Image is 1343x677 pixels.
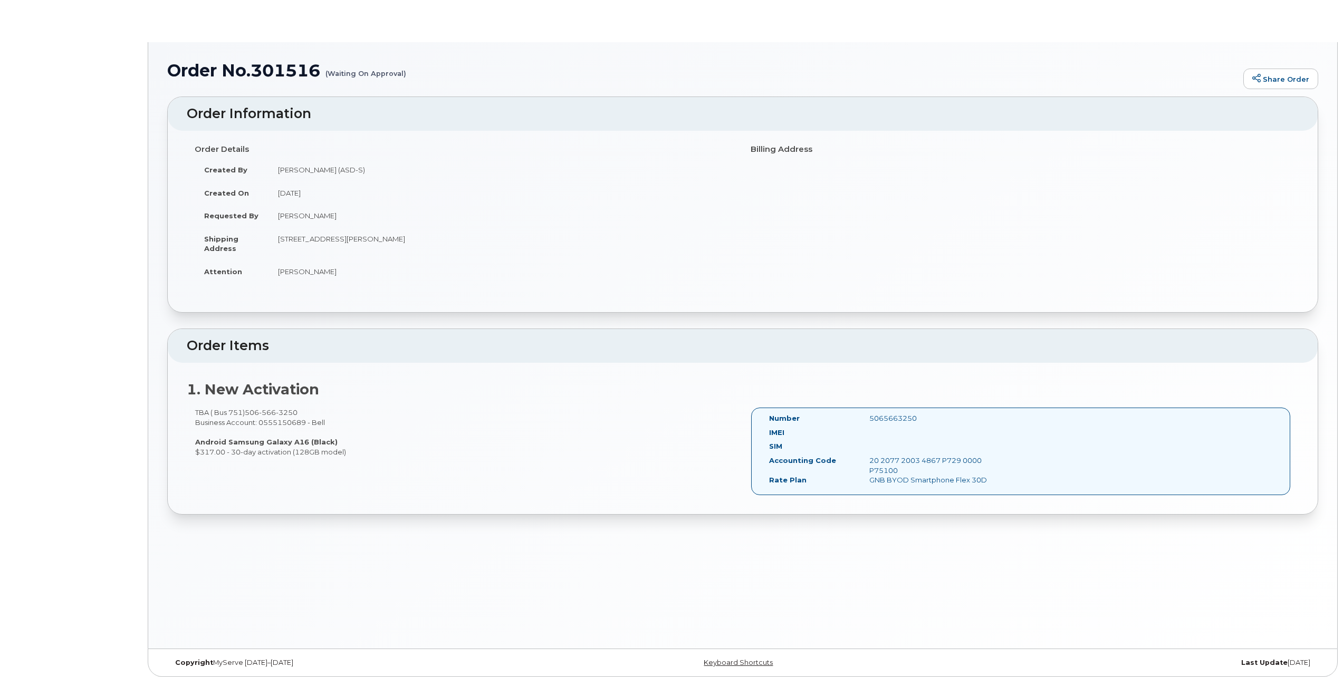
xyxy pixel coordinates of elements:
div: [DATE] [935,659,1318,667]
span: 506 [245,408,298,417]
div: MyServe [DATE]–[DATE] [167,659,551,667]
strong: Android Samsung Galaxy A16 (Black) [195,438,338,446]
span: 566 [259,408,276,417]
strong: 1. New Activation [187,381,319,398]
h2: Order Information [187,107,1299,121]
label: IMEI [769,428,784,438]
td: [STREET_ADDRESS][PERSON_NAME] [268,227,735,260]
small: (Waiting On Approval) [325,61,406,78]
strong: Shipping Address [204,235,238,253]
div: 20 2077 2003 4867 P729 0000 P75100 [861,456,1002,475]
td: [PERSON_NAME] [268,204,735,227]
strong: Attention [204,267,242,276]
strong: Created By [204,166,247,174]
label: Accounting Code [769,456,836,466]
label: Rate Plan [769,475,807,485]
a: Share Order [1243,69,1318,90]
strong: Copyright [175,659,213,666]
h1: Order No.301516 [167,61,1238,80]
h2: Order Items [187,338,1299,353]
label: Number [769,413,800,423]
td: [PERSON_NAME] [268,260,735,283]
div: GNB BYOD Smartphone Flex 30D [861,475,1002,485]
a: Keyboard Shortcuts [704,659,773,666]
td: [DATE] [268,181,735,205]
div: TBA ( Bus 751) Business Account: 0555150689 - Bell $317.00 - 30-day activation (128GB model) [187,408,743,457]
strong: Requested By [204,211,258,220]
label: SIM [769,441,782,451]
h4: Billing Address [751,145,1291,154]
strong: Last Update [1241,659,1288,666]
h4: Order Details [195,145,735,154]
td: [PERSON_NAME] (ASD-S) [268,158,735,181]
span: 3250 [276,408,298,417]
strong: Created On [204,189,249,197]
div: 5065663250 [861,413,1002,423]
